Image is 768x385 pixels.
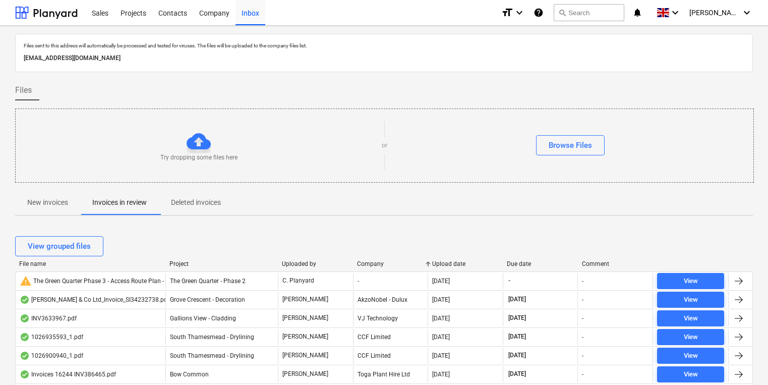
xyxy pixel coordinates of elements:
[684,313,698,324] div: View
[507,333,527,341] span: [DATE]
[20,352,30,360] div: OCR finished
[432,334,450,341] div: [DATE]
[15,84,32,96] span: Files
[24,53,744,64] p: [EMAIL_ADDRESS][DOMAIN_NAME]
[684,276,698,287] div: View
[15,236,103,256] button: View grouped files
[20,370,116,378] div: Invoices 16244 INV386465.pdf
[20,296,30,304] div: OCR finished
[582,278,583,285] div: -
[657,329,724,345] button: View
[558,9,566,17] span: search
[741,7,753,19] i: keyboard_arrow_down
[353,292,428,308] div: AkzoNobel - Dulux
[353,366,428,382] div: Toga Plant Hire Ltd
[20,333,83,341] div: 1026935593_1.pdf
[170,296,245,303] span: Grove Crescent - Decoration
[657,310,724,326] button: View
[657,273,724,289] button: View
[582,315,583,322] div: -
[20,314,30,322] div: OCR finished
[282,260,349,267] div: Uploaded by
[282,351,328,360] p: [PERSON_NAME]
[582,260,649,267] div: Comment
[353,329,428,345] div: CCF Limited
[20,314,77,322] div: INV3633967.pdf
[689,9,740,17] span: [PERSON_NAME]
[554,4,624,21] button: Search
[353,310,428,326] div: VJ Technology
[432,296,450,303] div: [DATE]
[282,314,328,322] p: [PERSON_NAME]
[19,260,161,267] div: File name
[507,314,527,322] span: [DATE]
[160,153,238,162] p: Try dropping some files here
[684,369,698,380] div: View
[20,333,30,341] div: OCR finished
[353,273,428,289] div: -
[20,275,32,287] span: warning
[534,7,544,19] i: Knowledge base
[20,296,169,304] div: [PERSON_NAME] & Co Ltd_Invoice_SI34232738.pdf
[282,295,328,304] p: [PERSON_NAME]
[507,295,527,304] span: [DATE]
[282,333,328,341] p: [PERSON_NAME]
[28,240,91,253] div: View grouped files
[282,277,314,285] p: C. Planyard
[501,7,513,19] i: format_size
[507,277,511,285] span: -
[582,371,583,378] div: -
[432,352,450,359] div: [DATE]
[27,197,68,208] p: New invoices
[170,315,236,322] span: Gallions View - Cladding
[657,366,724,382] button: View
[20,370,30,378] div: OCR finished
[432,315,450,322] div: [DATE]
[282,370,328,378] p: [PERSON_NAME]
[536,135,605,155] button: Browse Files
[549,139,592,152] div: Browse Files
[92,197,147,208] p: Invoices in review
[582,334,583,341] div: -
[24,42,744,49] p: Files sent to this address will automatically be processed and tested for viruses. The files will...
[15,108,754,183] div: Try dropping some files hereorBrowse Files
[432,371,450,378] div: [DATE]
[171,197,221,208] p: Deleted invoices
[507,351,527,360] span: [DATE]
[432,260,499,267] div: Upload date
[382,141,387,150] p: or
[169,260,274,267] div: Project
[684,294,698,306] div: View
[20,275,203,287] div: The Green Quarter Phase 3 - Access Route Plan - Rev 01 (1).pdf
[170,334,254,341] span: South Thamesmead - Drylining
[684,350,698,362] div: View
[170,371,209,378] span: Bow Common
[684,332,698,343] div: View
[657,292,724,308] button: View
[657,348,724,364] button: View
[582,296,583,303] div: -
[718,337,768,385] iframe: Chat Widget
[507,260,574,267] div: Due date
[632,7,642,19] i: notifications
[582,352,583,359] div: -
[669,7,681,19] i: keyboard_arrow_down
[170,278,246,285] span: The Green Quarter - Phase 2
[353,348,428,364] div: CCF Limited
[432,278,450,285] div: [DATE]
[20,352,83,360] div: 1026900940_1.pdf
[513,7,525,19] i: keyboard_arrow_down
[170,352,254,359] span: South Thamesmead - Drylining
[507,370,527,378] span: [DATE]
[357,260,424,267] div: Company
